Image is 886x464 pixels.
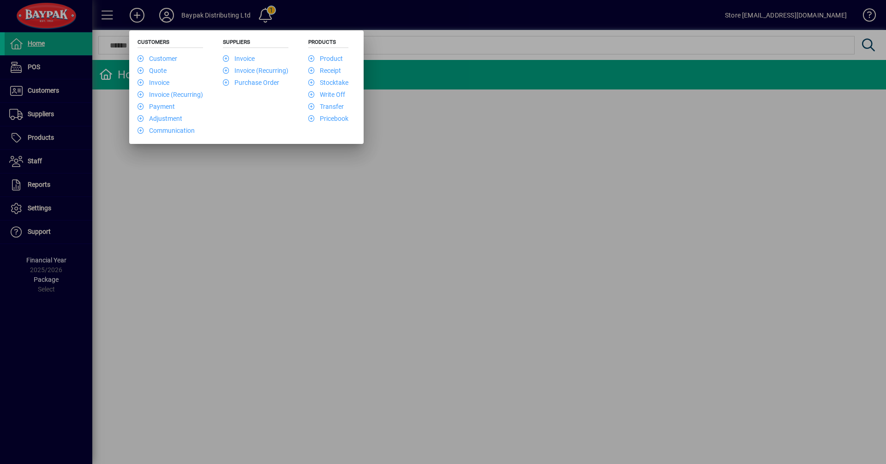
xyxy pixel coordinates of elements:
a: Stocktake [308,79,348,86]
a: Payment [138,103,175,110]
a: Purchase Order [223,79,279,86]
a: Transfer [308,103,344,110]
a: Invoice [223,55,255,62]
h5: Suppliers [223,39,288,48]
a: Product [308,55,343,62]
a: Pricebook [308,115,348,122]
h5: Customers [138,39,203,48]
a: Quote [138,67,167,74]
a: Invoice (Recurring) [223,67,288,74]
a: Receipt [308,67,341,74]
h5: Products [308,39,348,48]
a: Write Off [308,91,345,98]
a: Communication [138,127,195,134]
a: Invoice [138,79,169,86]
a: Invoice (Recurring) [138,91,203,98]
a: Adjustment [138,115,182,122]
a: Customer [138,55,177,62]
